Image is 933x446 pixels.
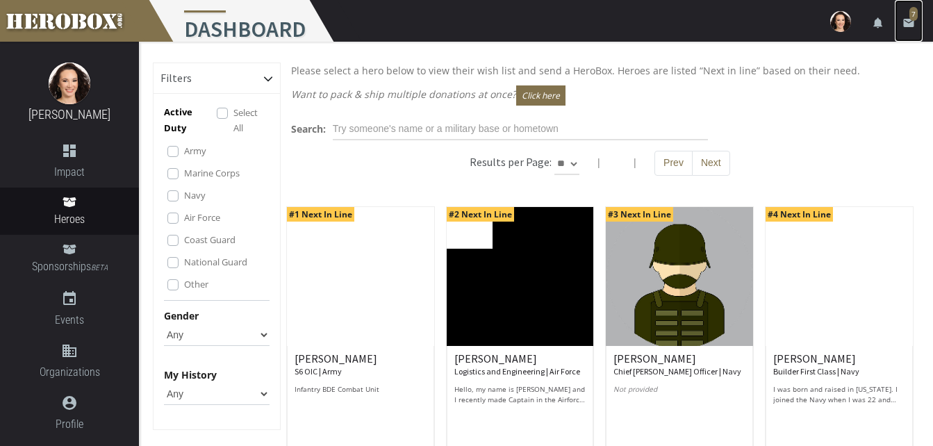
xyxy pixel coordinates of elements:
label: My History [164,367,217,383]
img: user-image [830,11,851,32]
h6: Filters [160,72,192,85]
i: email [902,17,915,29]
p: Hello, my name is [PERSON_NAME] and I recently made Captain in the Airforce. This is my first dep... [454,384,586,405]
small: BETA [91,263,108,272]
p: Want to pack & ship multiple donations at once? [291,85,909,106]
label: Other [184,276,208,292]
h6: Results per Page: [470,155,552,169]
h6: [PERSON_NAME] [773,353,905,377]
small: S6 OIC | Army [295,366,342,377]
p: Please select a hero below to view their wish list and send a HeroBox. Heroes are listed “Next in... [291,63,909,79]
i: notifications [872,17,884,29]
span: | [596,156,602,169]
h6: [PERSON_NAME] [295,353,427,377]
p: I was born and raised in [US_STATE]. I joined the Navy when I was 22 and have been in for 14 years. [773,384,905,405]
p: Not provided [613,384,745,405]
small: Logistics and Engineering | Air Force [454,366,580,377]
button: Prev [654,151,693,176]
label: Search: [291,121,326,137]
span: #1 Next In Line [287,207,354,222]
label: Marine Corps [184,165,240,181]
label: Select All [233,105,270,135]
span: 7 [909,7,918,21]
label: Navy [184,188,206,203]
a: [PERSON_NAME] [28,107,110,122]
p: Infantry BDE Combat Unit [295,384,427,405]
span: #3 Next In Line [606,207,673,222]
button: Next [692,151,730,176]
span: #2 Next In Line [447,207,514,222]
h6: [PERSON_NAME] [454,353,586,377]
label: National Guard [184,254,247,270]
input: Try someone's name or a military base or hometown [333,118,708,140]
label: Army [184,143,206,158]
span: | [632,156,638,169]
label: Gender [164,308,199,324]
button: Click here [516,85,565,106]
p: Active Duty [164,104,217,136]
small: Chief [PERSON_NAME] Officer | Navy [613,366,741,377]
h6: [PERSON_NAME] [613,353,745,377]
label: Coast Guard [184,232,236,247]
label: Air Force [184,210,220,225]
img: image [49,63,90,104]
small: Builder First Class | Navy [773,366,859,377]
span: #4 Next In Line [766,207,833,222]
